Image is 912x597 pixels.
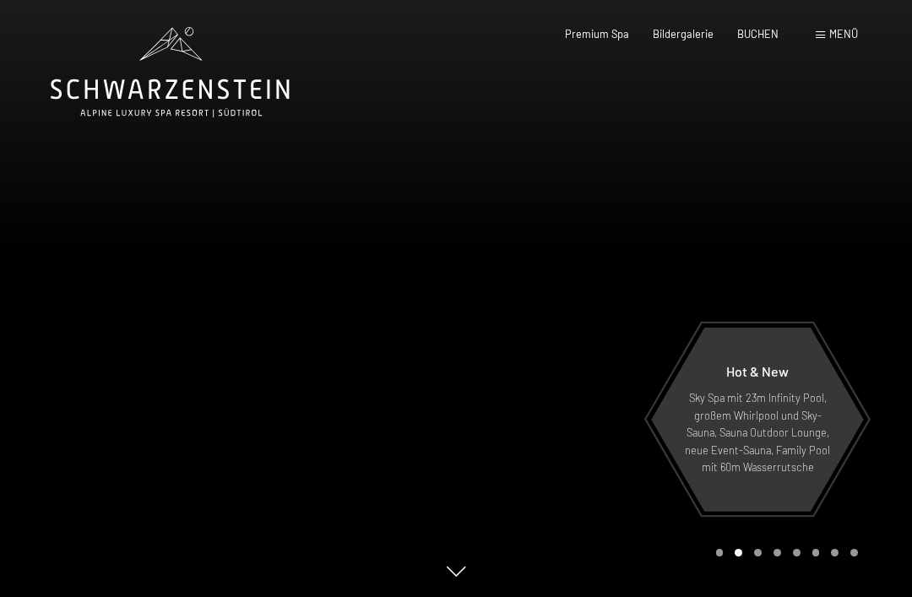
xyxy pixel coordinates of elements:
div: Carousel Page 1 [716,549,724,556]
div: Carousel Page 2 (Current Slide) [735,549,742,556]
span: Hot & New [726,363,789,379]
div: Carousel Pagination [710,549,858,556]
div: Carousel Page 7 [831,549,839,556]
a: Hot & New Sky Spa mit 23m Infinity Pool, großem Whirlpool und Sky-Sauna, Sauna Outdoor Lounge, ne... [650,327,865,513]
div: Carousel Page 4 [774,549,781,556]
div: Carousel Page 5 [793,549,801,556]
a: Bildergalerie [653,27,714,41]
div: Carousel Page 8 [850,549,858,556]
span: Menü [829,27,858,41]
div: Carousel Page 3 [754,549,762,556]
a: BUCHEN [737,27,779,41]
div: Carousel Page 6 [812,549,820,556]
a: Premium Spa [565,27,629,41]
p: Sky Spa mit 23m Infinity Pool, großem Whirlpool und Sky-Sauna, Sauna Outdoor Lounge, neue Event-S... [684,389,831,475]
